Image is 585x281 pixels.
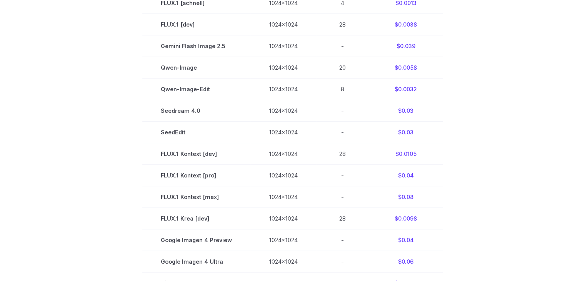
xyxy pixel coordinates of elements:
td: 28 [316,13,369,35]
td: 20 [316,57,369,78]
td: SeedEdit [142,121,250,143]
td: 28 [316,143,369,164]
td: 1024x1024 [250,208,316,229]
td: $0.0038 [369,13,443,35]
td: $0.03 [369,100,443,121]
td: 1024x1024 [250,143,316,164]
td: 1024x1024 [250,186,316,208]
td: FLUX.1 Kontext [dev] [142,143,250,164]
td: 1024x1024 [250,121,316,143]
td: 1024x1024 [250,78,316,100]
td: - [316,251,369,273]
td: - [316,164,369,186]
td: Google Imagen 4 Preview [142,229,250,251]
td: $0.06 [369,251,443,273]
td: $0.0058 [369,57,443,78]
td: 28 [316,208,369,229]
td: Google Imagen 4 Ultra [142,251,250,273]
td: FLUX.1 Kontext [max] [142,186,250,208]
td: $0.0032 [369,78,443,100]
td: 1024x1024 [250,229,316,251]
td: FLUX.1 Krea [dev] [142,208,250,229]
td: Qwen-Image [142,57,250,78]
td: FLUX.1 [dev] [142,13,250,35]
td: 1024x1024 [250,35,316,57]
td: 1024x1024 [250,13,316,35]
td: 1024x1024 [250,164,316,186]
td: 8 [316,78,369,100]
td: $0.039 [369,35,443,57]
td: Qwen-Image-Edit [142,78,250,100]
td: - [316,35,369,57]
td: - [316,186,369,208]
td: $0.08 [369,186,443,208]
span: Gemini Flash Image 2.5 [161,42,232,50]
td: $0.04 [369,164,443,186]
td: - [316,100,369,121]
td: $0.04 [369,229,443,251]
td: $0.0105 [369,143,443,164]
td: - [316,121,369,143]
td: - [316,229,369,251]
td: 1024x1024 [250,57,316,78]
td: $0.0098 [369,208,443,229]
td: FLUX.1 Kontext [pro] [142,164,250,186]
td: $0.03 [369,121,443,143]
td: Seedream 4.0 [142,100,250,121]
td: 1024x1024 [250,100,316,121]
td: 1024x1024 [250,251,316,273]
